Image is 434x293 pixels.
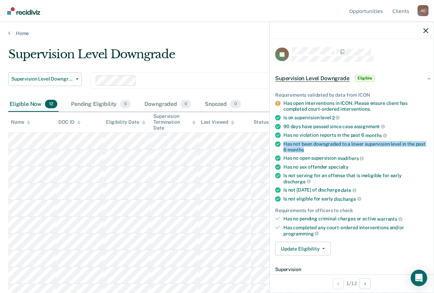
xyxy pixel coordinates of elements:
div: Snoozed [203,97,242,112]
div: DOC ID [58,119,80,125]
div: Status [254,119,268,125]
span: 2 [332,115,340,120]
div: Requirements for officers to check [275,207,428,213]
div: Has no violation reports in the past 6 [283,132,428,138]
button: Update Eligibility [275,242,331,256]
button: Next Opportunity [360,278,371,289]
div: Open Intercom Messenger [411,270,427,286]
div: Requirements validated by data from ICON [275,92,428,98]
div: Eligibility Date [106,119,145,125]
span: specialty [328,164,349,169]
button: Profile dropdown button [418,5,429,16]
span: Supervision Level Downgrade [11,76,73,82]
span: months [365,132,387,138]
span: Eligible [355,75,375,82]
div: Last Viewed [201,119,234,125]
div: Is not eligible for early [283,196,428,202]
div: Is not [DATE] of discharge [283,187,428,193]
span: modifiers [338,156,364,161]
div: Supervision Termination Date [153,113,195,131]
span: date [341,187,356,193]
div: Is on supervision level [283,114,428,121]
div: 90 days have passed since case [283,123,428,130]
div: Has completed any court-ordered interventions and/or [283,224,428,236]
span: discharge [283,179,311,184]
span: 0 [180,100,191,109]
span: assignment [354,124,385,129]
span: Supervision Level Downgrade [275,75,350,82]
span: 12 [45,100,57,109]
div: Name [11,119,30,125]
div: 1 / 12 [270,274,434,292]
dt: Supervision [275,267,428,272]
span: warrants [377,216,402,222]
span: discharge [334,196,361,202]
div: Has no sex offender [283,164,428,170]
span: months [288,147,304,152]
div: Supervision Level Downgrade [8,47,399,67]
div: Eligible Now [8,97,59,112]
span: 0 [230,100,241,109]
div: Has not been downgraded to a lower supervision level in the past 6 [283,141,428,152]
div: Is not serving for an offense that is ineligible for early [283,172,428,184]
span: 0 [120,100,131,109]
button: Previous Opportunity [333,278,344,289]
div: Pending Eligibility [70,97,132,112]
a: Home [8,30,426,36]
div: Has open interventions in ICON. Please ensure client has completed court-ordered interventions. [283,100,428,112]
div: A C [418,5,429,16]
div: Downgraded [143,97,192,112]
span: programming [283,231,319,236]
img: Recidiviz [7,7,40,15]
div: Has no open supervision [283,155,428,161]
div: Has no pending criminal charges or active [283,216,428,222]
div: Supervision Level DowngradeEligible [270,67,434,89]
